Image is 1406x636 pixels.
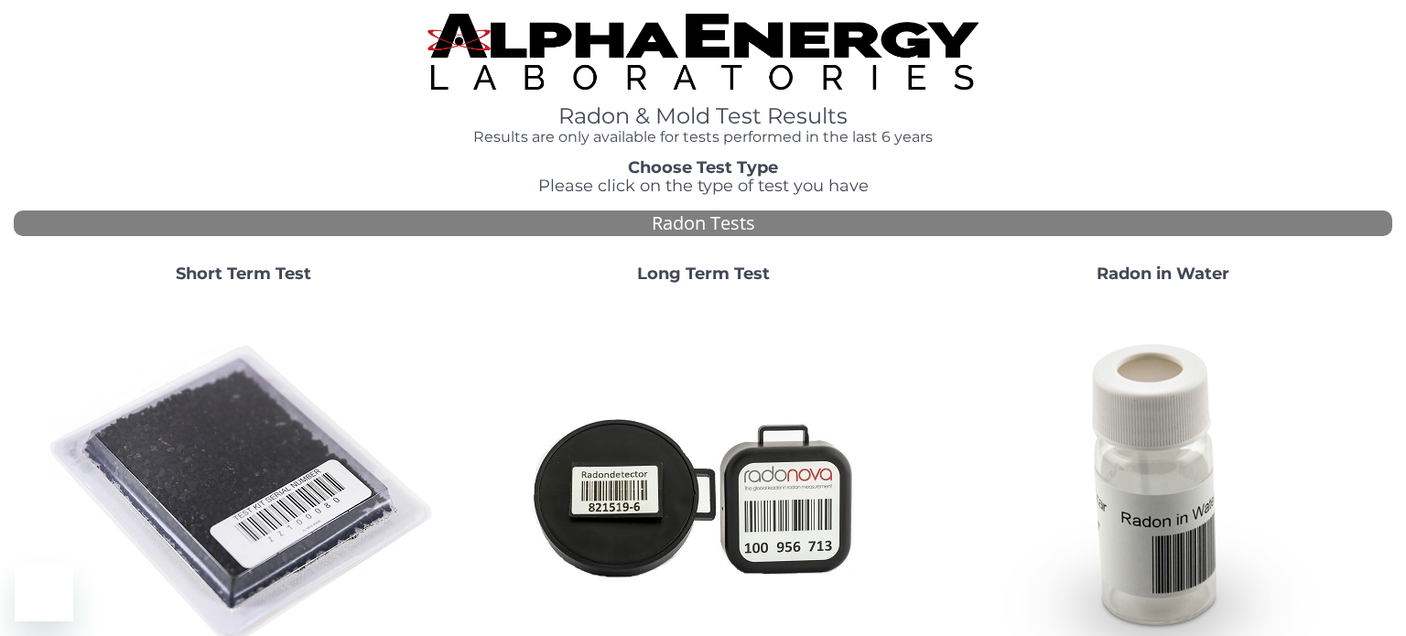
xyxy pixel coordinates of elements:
[176,264,311,284] strong: Short Term Test
[427,14,979,90] img: TightCrop.jpg
[538,176,869,196] span: Please click on the type of test you have
[628,157,778,178] strong: Choose Test Type
[427,104,979,128] h1: Radon & Mold Test Results
[14,210,1392,237] div: Radon Tests
[15,563,73,621] iframe: Button to launch messaging window
[637,264,770,284] strong: Long Term Test
[427,129,979,146] h4: Results are only available for tests performed in the last 6 years
[1097,264,1229,284] strong: Radon in Water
